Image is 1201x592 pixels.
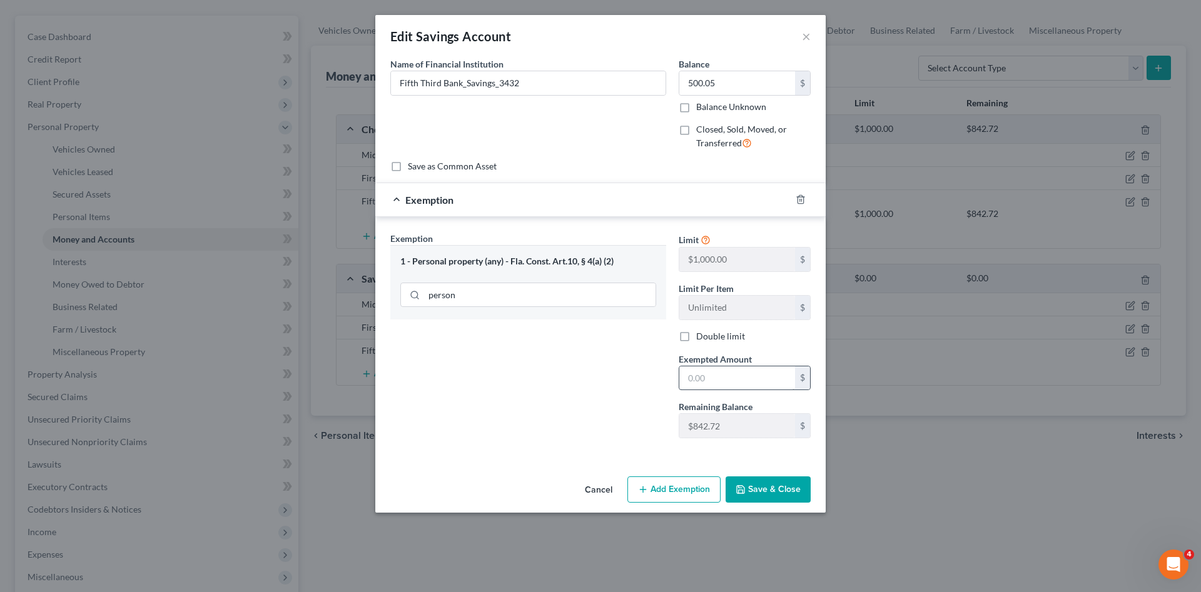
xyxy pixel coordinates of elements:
label: Balance Unknown [696,101,766,113]
button: × [802,29,811,44]
label: Balance [679,58,709,71]
label: Limit Per Item [679,282,734,295]
span: Exemption [405,194,454,206]
input: -- [679,296,795,319]
span: 4 [1184,549,1194,559]
div: $ [795,366,810,390]
input: -- [679,248,795,271]
input: -- [679,414,795,438]
div: $ [795,248,810,271]
input: Search exemption rules... [424,283,656,307]
div: $ [795,296,810,319]
div: 1 - Personal property (any) - Fla. Const. Art.10, § 4(a) (2) [400,256,656,268]
button: Cancel [575,478,622,503]
div: Edit Savings Account [390,28,511,45]
button: Save & Close [726,476,811,503]
label: Save as Common Asset [408,160,497,173]
button: Add Exemption [627,476,721,503]
span: Exemption [390,233,433,244]
iframe: Intercom live chat [1158,549,1188,579]
div: $ [795,71,810,95]
span: Limit [679,234,699,245]
input: Enter name... [391,71,666,95]
span: Closed, Sold, Moved, or Transferred [696,124,787,148]
label: Double limit [696,330,745,343]
input: 0.00 [679,366,795,390]
label: Remaining Balance [679,400,753,413]
input: 0.00 [679,71,795,95]
span: Exempted Amount [679,354,752,364]
div: $ [795,414,810,438]
span: Name of Financial Institution [390,59,504,69]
